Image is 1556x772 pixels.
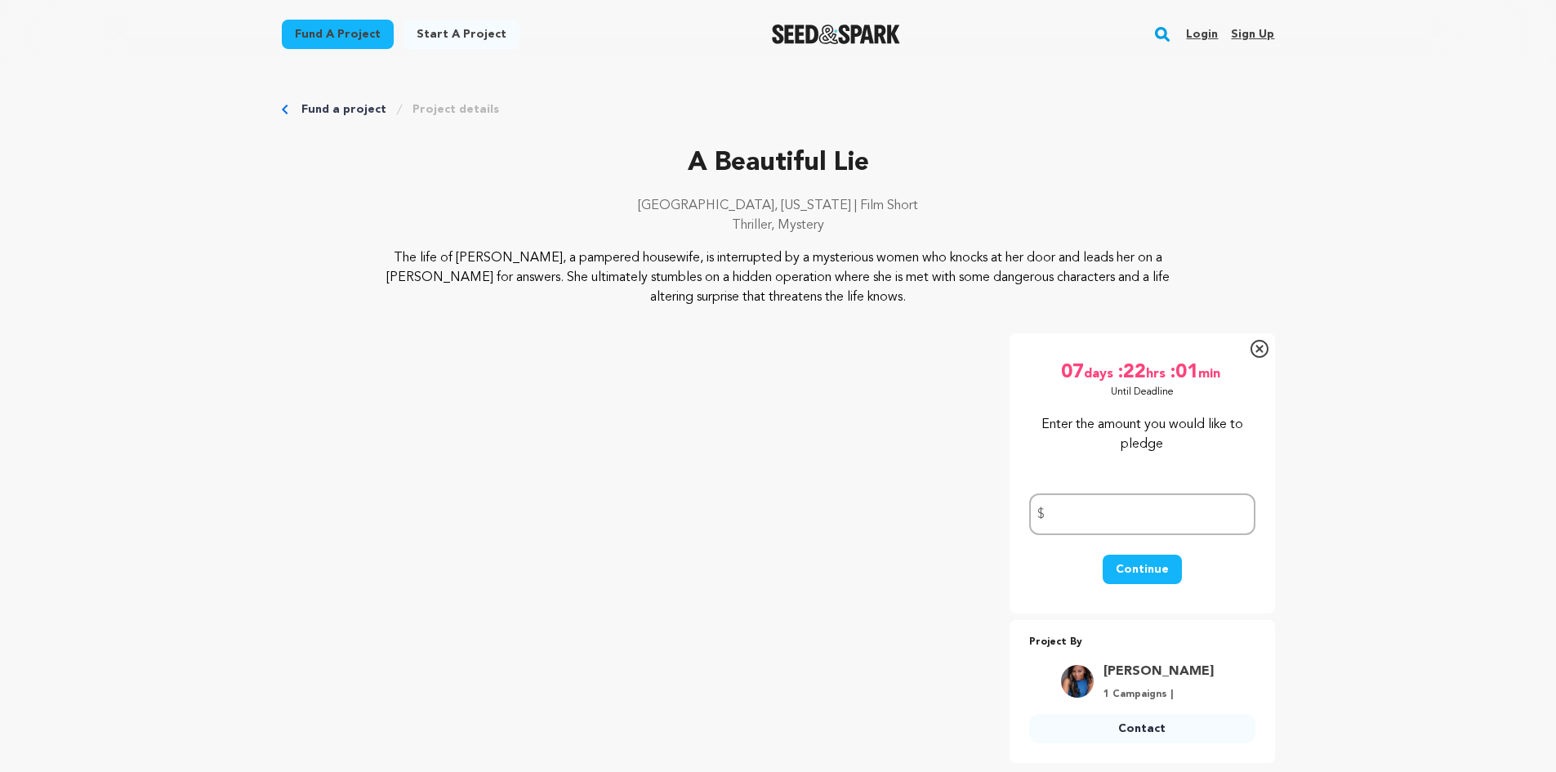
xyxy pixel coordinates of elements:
[1169,359,1198,386] span: :01
[1111,386,1174,399] p: Until Deadline
[1117,359,1146,386] span: :22
[1084,359,1117,386] span: days
[282,216,1275,235] p: Thriller, Mystery
[1029,633,1255,652] p: Project By
[282,20,394,49] a: Fund a project
[1029,415,1255,454] p: Enter the amount you would like to pledge
[282,196,1275,216] p: [GEOGRAPHIC_DATA], [US_STATE] | Film Short
[1186,21,1218,47] a: Login
[1037,505,1045,524] span: $
[1061,665,1094,698] img: 10762d55eaaf5e1f.jpg
[282,101,1275,118] div: Breadcrumb
[772,25,900,44] img: Seed&Spark Logo Dark Mode
[1029,714,1255,743] a: Contact
[1103,688,1214,701] p: 1 Campaigns |
[1146,359,1169,386] span: hrs
[403,20,519,49] a: Start a project
[1061,359,1084,386] span: 07
[301,101,386,118] a: Fund a project
[1103,555,1182,584] button: Continue
[282,144,1275,183] p: A Beautiful Lie
[772,25,900,44] a: Seed&Spark Homepage
[1231,21,1274,47] a: Sign up
[1198,359,1224,386] span: min
[412,101,499,118] a: Project details
[381,248,1175,307] p: The life of [PERSON_NAME], a pampered housewife, is interrupted by a mysterious women who knocks ...
[1103,662,1214,681] a: Goto Tarnesha Small profile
